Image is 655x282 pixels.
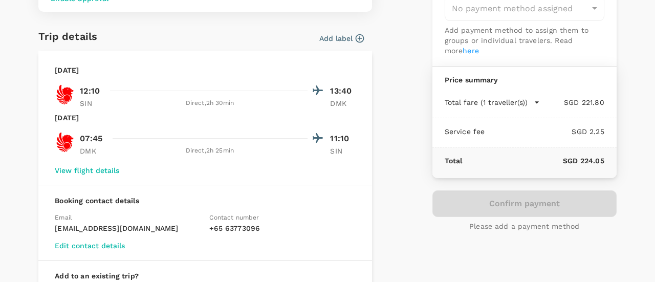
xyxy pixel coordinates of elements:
p: SGD 221.80 [540,97,604,107]
p: Total [445,156,463,166]
p: 13:40 [330,85,356,97]
div: Direct , 2h 30min [112,98,308,109]
button: Total fare (1 traveller(s)) [445,97,540,107]
p: [DATE] [55,113,79,123]
p: DMK [330,98,356,109]
button: Edit contact details [55,242,125,250]
h6: Trip details [38,28,97,45]
p: Add payment method to assign them to groups or individual travelers. Read more [445,25,604,56]
p: Booking contact details [55,196,356,206]
p: SIN [330,146,356,156]
div: Direct , 2h 25min [112,146,308,156]
p: [DATE] [55,65,79,75]
p: DMK [80,146,105,156]
p: + 65 63773096 [209,223,356,233]
button: View flight details [55,166,119,175]
p: Add to an existing trip? [55,271,356,281]
p: [EMAIL_ADDRESS][DOMAIN_NAME] [55,223,201,233]
p: Total fare (1 traveller(s)) [445,97,528,107]
img: SL [55,132,75,153]
p: Price summary [445,75,604,85]
p: SGD 224.05 [462,156,604,166]
button: Add label [319,33,364,44]
span: Contact number [209,214,259,221]
a: here [463,47,479,55]
p: SGD 2.25 [485,126,604,137]
p: 07:45 [80,133,102,145]
p: Please add a payment method [469,221,579,231]
p: Service fee [445,126,485,137]
p: 11:10 [330,133,356,145]
span: Email [55,214,72,221]
p: SIN [80,98,105,109]
p: 12:10 [80,85,100,97]
img: SL [55,84,75,105]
